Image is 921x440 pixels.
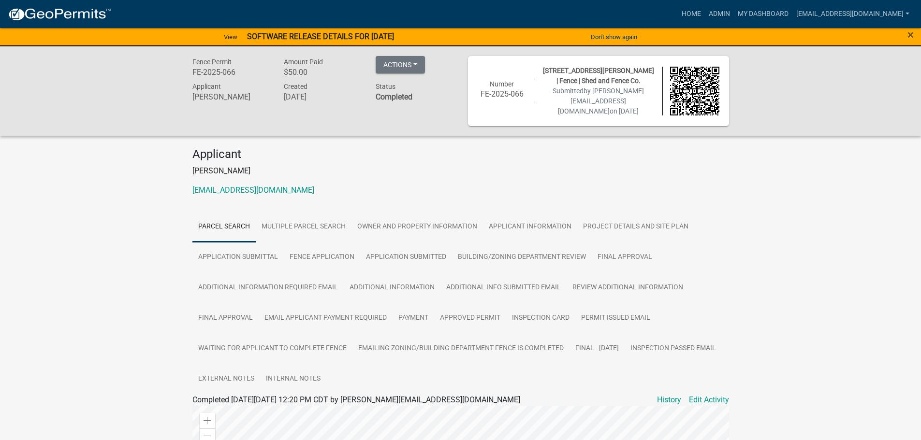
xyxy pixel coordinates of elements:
a: Building/Zoning Department Review [452,242,592,273]
span: Created [284,83,307,90]
a: Edit Activity [689,394,729,406]
span: Completed [DATE][DATE] 12:20 PM CDT by [PERSON_NAME][EMAIL_ADDRESS][DOMAIN_NAME] [192,395,520,404]
strong: Completed [376,92,412,101]
h6: $50.00 [284,68,361,77]
a: Approved Permit [434,303,506,334]
a: History [657,394,681,406]
a: My Dashboard [734,5,792,23]
a: Fence Application [284,242,360,273]
a: Project Details and Site Plan [577,212,694,242]
a: External Notes [192,364,260,395]
a: Home [678,5,705,23]
div: Zoom in [200,413,215,428]
span: × [907,28,914,42]
a: Application Submittal [192,242,284,273]
a: Application Submitted [360,242,452,273]
span: Submitted on [DATE] [553,87,644,115]
p: [PERSON_NAME] [192,165,729,177]
span: Number [490,80,514,88]
a: Email Applicant Payment Required [259,303,393,334]
span: Applicant [192,83,221,90]
span: by [PERSON_NAME][EMAIL_ADDRESS][DOMAIN_NAME] [558,87,644,115]
a: Waiting for Applicant to Complete Fence [192,333,352,364]
a: Additional Info submitted Email [440,272,567,303]
h4: Applicant [192,147,729,161]
h6: FE-2025-066 [478,89,527,99]
a: Review Additional Information [567,272,689,303]
a: Inspection Passed Email [625,333,722,364]
a: Owner and Property Information [351,212,483,242]
a: Applicant Information [483,212,577,242]
span: Status [376,83,395,90]
a: Final - [DATE] [570,333,625,364]
a: Emailing Zoning/Building Department Fence is Completed [352,333,570,364]
a: Permit Issued Email [575,303,656,334]
span: Amount Paid [284,58,323,66]
a: Additional Information [344,272,440,303]
button: Close [907,29,914,41]
a: Payment [393,303,434,334]
span: [STREET_ADDRESS][PERSON_NAME] | Fence | Shed and Fence Co. [543,67,654,85]
a: Final Approval [192,303,259,334]
h6: FE-2025-066 [192,68,270,77]
img: QR code [670,67,719,116]
span: Fence Permit [192,58,232,66]
a: Internal Notes [260,364,326,395]
button: Actions [376,56,425,73]
a: [EMAIL_ADDRESS][DOMAIN_NAME] [192,185,314,195]
a: Additional Information Required Email [192,272,344,303]
button: Don't show again [587,29,641,45]
a: Parcel search [192,212,256,242]
a: Final Approval [592,242,658,273]
strong: SOFTWARE RELEASE DETAILS FOR [DATE] [247,32,394,41]
a: Admin [705,5,734,23]
a: Multiple Parcel Search [256,212,351,242]
a: View [220,29,241,45]
a: Inspection Card [506,303,575,334]
h6: [DATE] [284,92,361,101]
a: [EMAIL_ADDRESS][DOMAIN_NAME] [792,5,913,23]
h6: [PERSON_NAME] [192,92,270,101]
